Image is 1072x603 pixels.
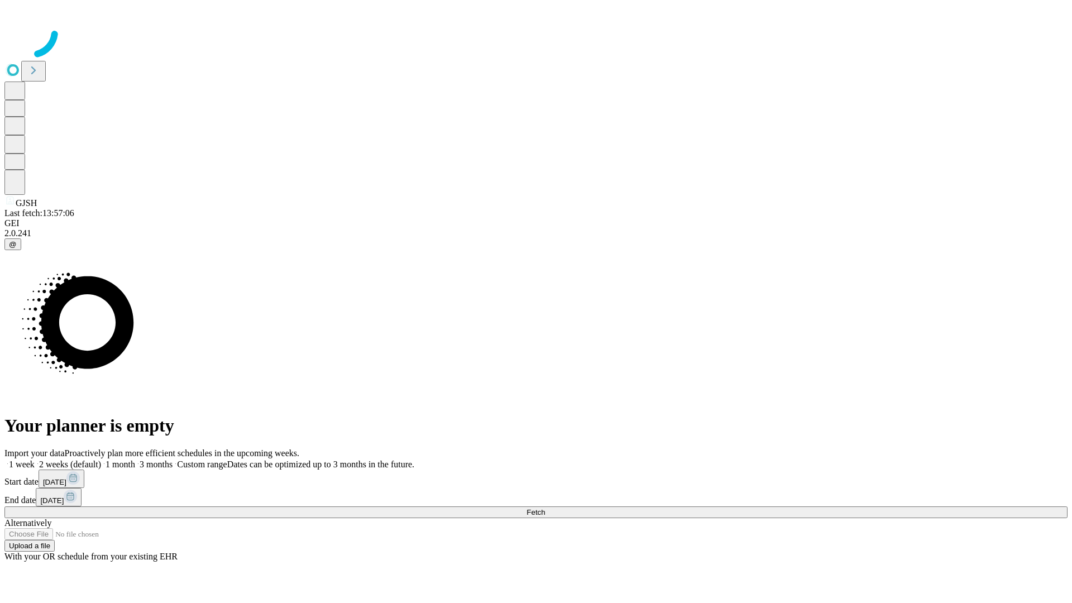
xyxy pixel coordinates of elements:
[177,460,227,469] span: Custom range
[4,218,1068,228] div: GEI
[43,478,66,486] span: [DATE]
[4,238,21,250] button: @
[9,460,35,469] span: 1 week
[4,228,1068,238] div: 2.0.241
[39,470,84,488] button: [DATE]
[65,448,299,458] span: Proactively plan more efficient schedules in the upcoming weeks.
[4,518,51,528] span: Alternatively
[39,460,101,469] span: 2 weeks (default)
[4,208,74,218] span: Last fetch: 13:57:06
[4,540,55,552] button: Upload a file
[16,198,37,208] span: GJSH
[4,448,65,458] span: Import your data
[4,470,1068,488] div: Start date
[527,508,545,516] span: Fetch
[227,460,414,469] span: Dates can be optimized up to 3 months in the future.
[4,488,1068,506] div: End date
[40,496,64,505] span: [DATE]
[36,488,82,506] button: [DATE]
[140,460,173,469] span: 3 months
[106,460,135,469] span: 1 month
[4,552,178,561] span: With your OR schedule from your existing EHR
[4,506,1068,518] button: Fetch
[9,240,17,248] span: @
[4,415,1068,436] h1: Your planner is empty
